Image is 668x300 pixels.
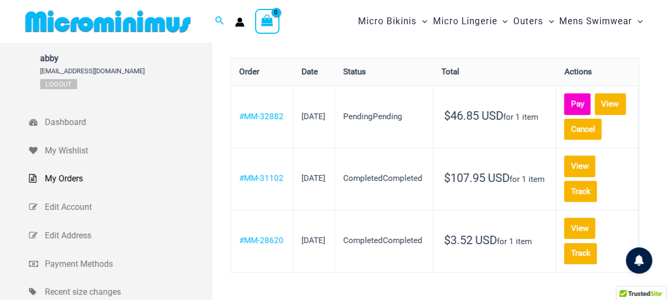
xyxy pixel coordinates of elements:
a: View order number MM-32882 [239,112,283,121]
span: Edit Account [45,199,210,215]
span: Mens Swimwear [559,8,632,35]
span: $ [444,171,450,185]
a: My Orders [29,164,212,193]
a: Logout [40,79,77,89]
span: Menu Toggle [497,8,507,35]
span: Menu Toggle [632,8,643,35]
a: Edit Address [29,221,212,250]
time: [DATE] [302,112,325,121]
time: [DATE] [302,173,325,183]
a: View order number MM-31102 [239,173,283,183]
span: 46.85 USD [444,109,503,122]
span: 107.95 USD [444,171,510,185]
span: Order [239,67,259,76]
span: Recent size changes [45,284,210,300]
span: Date [302,67,318,76]
a: Dashboard [29,108,212,137]
td: CompletedCompleted [335,210,433,272]
a: Pay for order MM-32882 [564,93,590,114]
span: $ [444,234,450,247]
span: Actions [564,67,591,76]
a: Track order number MM-28620 [564,243,597,264]
span: Micro Bikinis [358,8,417,35]
span: Payment Methods [45,256,210,272]
a: Micro LingerieMenu ToggleMenu Toggle [430,5,510,37]
img: MM SHOP LOGO FLAT [21,9,195,33]
td: for 1 item [434,148,556,210]
a: View order MM-28620 [564,218,595,239]
td: for 1 item [434,210,556,272]
time: [DATE] [302,236,325,245]
span: Dashboard [45,114,210,130]
td: PendingPending [335,85,433,148]
a: Account icon link [235,17,244,27]
span: 3.52 USD [444,234,497,247]
a: Edit Account [29,193,212,221]
nav: Site Navigation [354,4,647,39]
span: Micro Lingerie [432,8,497,35]
span: Menu Toggle [543,8,554,35]
a: Micro BikinisMenu ToggleMenu Toggle [355,5,430,37]
span: Status [343,67,366,76]
a: View order MM-32882 [595,93,626,114]
span: My Wishlist [45,143,210,159]
a: View order MM-31102 [564,156,595,177]
td: for 1 item [434,85,556,148]
span: abby [40,53,145,63]
span: My Orders [45,171,210,187]
a: Payment Methods [29,250,212,278]
a: My Wishlist [29,137,212,165]
span: $ [444,109,450,122]
a: View Shopping Cart, empty [255,9,279,33]
span: Edit Address [45,228,210,244]
a: OutersMenu ToggleMenu Toggle [511,5,557,37]
span: Menu Toggle [417,8,427,35]
td: CompletedCompleted [335,148,433,210]
a: View order number MM-28620 [239,236,283,245]
a: Search icon link [215,15,224,28]
span: Outers [513,8,543,35]
a: Cancel order MM-32882 [564,119,601,140]
span: [EMAIL_ADDRESS][DOMAIN_NAME] [40,67,145,75]
a: Track order number MM-31102 [564,181,597,202]
span: Total [441,67,459,76]
a: Mens SwimwearMenu ToggleMenu Toggle [557,5,645,37]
